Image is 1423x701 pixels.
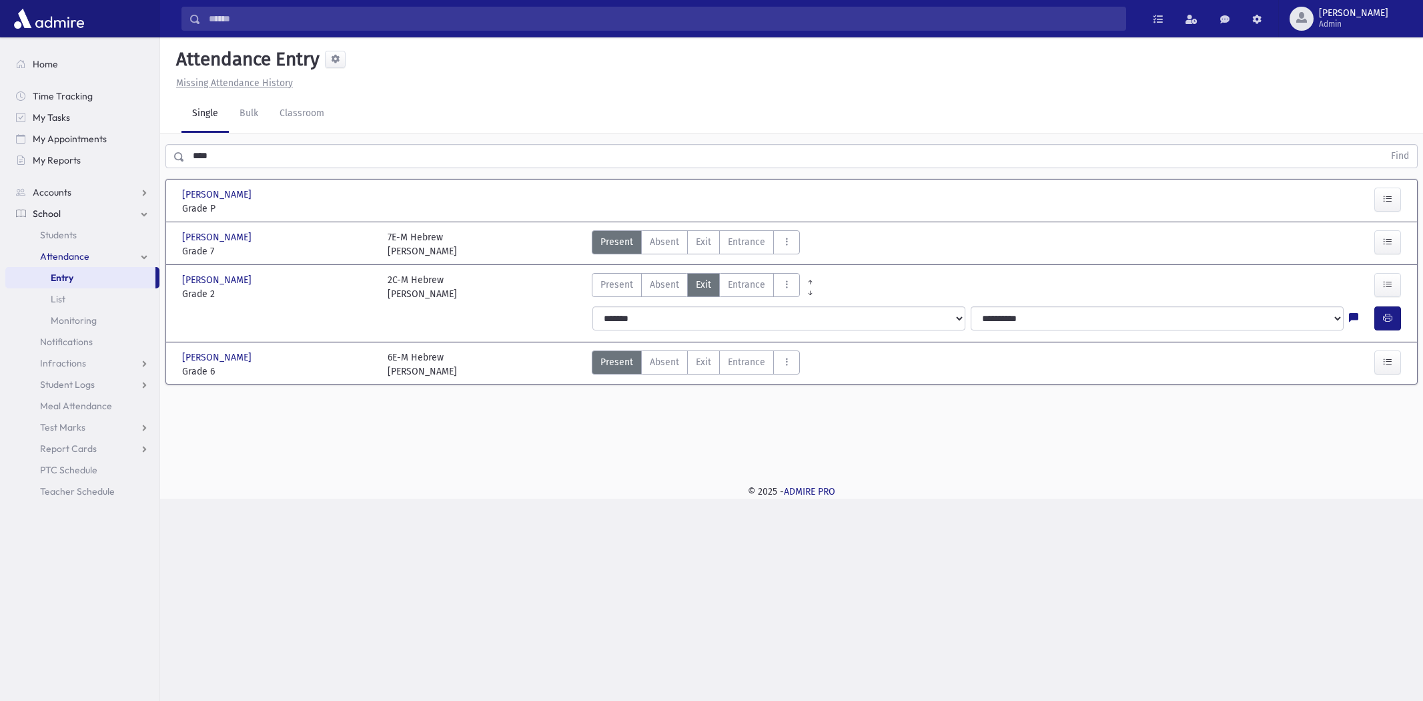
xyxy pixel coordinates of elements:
[182,273,254,287] span: [PERSON_NAME]
[5,53,159,75] a: Home
[229,95,269,133] a: Bulk
[650,355,679,369] span: Absent
[40,229,77,241] span: Students
[5,85,159,107] a: Time Tracking
[1383,145,1417,168] button: Find
[600,235,633,249] span: Present
[5,224,159,246] a: Students
[5,438,159,459] a: Report Cards
[5,267,155,288] a: Entry
[182,202,374,216] span: Grade P
[40,443,97,455] span: Report Cards
[650,235,679,249] span: Absent
[33,90,93,102] span: Time Tracking
[5,203,159,224] a: School
[696,355,711,369] span: Exit
[33,154,81,166] span: My Reports
[1319,8,1388,19] span: [PERSON_NAME]
[40,379,95,391] span: Student Logs
[600,355,633,369] span: Present
[650,278,679,292] span: Absent
[33,111,70,124] span: My Tasks
[40,485,115,497] span: Teacher Schedule
[728,355,765,369] span: Entrance
[5,128,159,150] a: My Appointments
[388,273,457,301] div: 2C-M Hebrew [PERSON_NAME]
[5,395,159,417] a: Meal Attendance
[40,336,93,348] span: Notifications
[33,133,107,145] span: My Appointments
[1319,19,1388,29] span: Admin
[728,278,765,292] span: Entrance
[40,357,86,369] span: Infractions
[5,246,159,267] a: Attendance
[51,272,73,284] span: Entry
[171,77,293,89] a: Missing Attendance History
[5,288,159,310] a: List
[33,58,58,70] span: Home
[388,350,457,379] div: 6E-M Hebrew [PERSON_NAME]
[600,278,633,292] span: Present
[33,186,71,198] span: Accounts
[182,365,374,379] span: Grade 6
[5,182,159,203] a: Accounts
[592,273,800,301] div: AttTypes
[33,208,61,220] span: School
[40,400,112,412] span: Meal Attendance
[5,374,159,395] a: Student Logs
[592,230,800,258] div: AttTypes
[5,310,159,331] a: Monitoring
[182,350,254,365] span: [PERSON_NAME]
[5,353,159,374] a: Infractions
[388,230,457,258] div: 7E-M Hebrew [PERSON_NAME]
[269,95,335,133] a: Classroom
[5,107,159,128] a: My Tasks
[5,481,159,502] a: Teacher Schedule
[784,486,835,497] a: ADMIRE PRO
[592,350,800,379] div: AttTypes
[181,485,1402,499] div: © 2025 -
[40,250,89,262] span: Attendance
[182,188,254,202] span: [PERSON_NAME]
[182,244,374,258] span: Grade 7
[5,459,159,481] a: PTC Schedule
[181,95,229,133] a: Single
[40,464,97,476] span: PTC Schedule
[696,235,711,249] span: Exit
[696,278,711,292] span: Exit
[5,417,159,438] a: Test Marks
[201,7,1125,31] input: Search
[171,48,320,71] h5: Attendance Entry
[40,421,85,433] span: Test Marks
[728,235,765,249] span: Entrance
[182,230,254,244] span: [PERSON_NAME]
[51,293,65,305] span: List
[5,150,159,171] a: My Reports
[176,77,293,89] u: Missing Attendance History
[5,331,159,353] a: Notifications
[11,5,87,32] img: AdmirePro
[182,287,374,301] span: Grade 2
[51,314,97,326] span: Monitoring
